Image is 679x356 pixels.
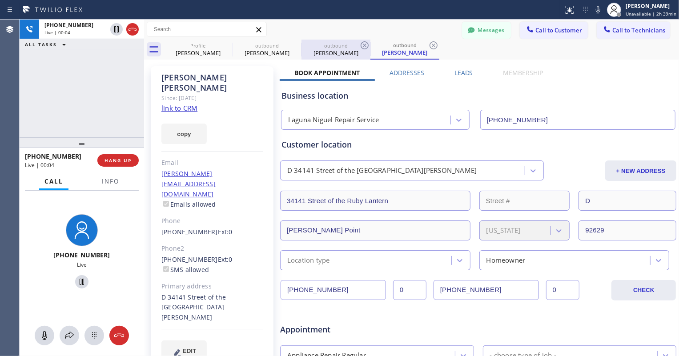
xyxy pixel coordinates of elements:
[39,173,68,190] button: Call
[77,261,87,268] span: Live
[546,280,579,300] input: Ext. 2
[233,42,301,49] div: outbound
[287,166,477,176] div: D 34141 Street of the [GEOGRAPHIC_DATA][PERSON_NAME]
[165,40,232,60] div: Gwen Sacco
[486,255,526,265] div: Homeowner
[97,154,139,167] button: HANG UP
[579,191,676,211] input: Apt. #
[183,348,196,354] span: EDIT
[165,42,232,49] div: Profile
[84,326,104,345] button: Open dialpad
[218,228,233,236] span: Ext: 0
[161,216,263,226] div: Phone
[579,220,676,240] input: ZIP
[218,255,233,264] span: Ext: 0
[44,29,70,36] span: Live | 00:04
[25,161,54,169] span: Live | 00:04
[462,22,511,39] button: Messages
[626,2,676,10] div: [PERSON_NAME]
[165,49,232,57] div: [PERSON_NAME]
[302,49,370,57] div: [PERSON_NAME]
[233,49,301,57] div: [PERSON_NAME]
[126,23,139,36] button: Hang up
[288,115,379,125] div: Laguna Niguel Repair Service
[302,42,370,49] div: outbound
[371,42,438,48] div: outbound
[161,281,263,292] div: Primary address
[60,326,79,345] button: Open directory
[479,191,570,211] input: Street #
[163,201,169,207] input: Emails allowed
[161,72,263,93] div: [PERSON_NAME] [PERSON_NAME]
[54,251,110,259] span: [PHONE_NUMBER]
[295,68,360,77] label: Book Appointment
[592,4,604,16] button: Mute
[597,22,670,39] button: Call to Technicians
[503,68,543,77] label: Membership
[147,22,266,36] input: Search
[371,48,438,56] div: [PERSON_NAME]
[35,326,54,345] button: Mute
[535,26,582,34] span: Call to Customer
[161,244,263,254] div: Phone2
[302,40,370,60] div: Natalia Treichler
[480,110,676,130] input: Phone Number
[280,324,411,336] span: Appointment
[287,255,330,265] div: Location type
[434,280,539,300] input: Phone Number 2
[75,275,88,288] button: Hold Customer
[611,280,676,300] button: CHECK
[20,39,75,50] button: ALL TASKS
[520,22,588,39] button: Call to Customer
[25,152,81,160] span: [PHONE_NUMBER]
[163,266,169,272] input: SMS allowed
[390,68,425,77] label: Addresses
[281,280,386,300] input: Phone Number
[233,40,301,60] div: Mary Jo Lamb
[25,41,57,48] span: ALL TASKS
[104,157,132,164] span: HANG UP
[280,191,470,211] input: Address
[393,280,426,300] input: Ext.
[161,124,207,144] button: copy
[280,220,470,240] input: City
[161,265,209,274] label: SMS allowed
[161,292,263,323] div: D 34141 Street of the [GEOGRAPHIC_DATA][PERSON_NAME]
[371,40,438,59] div: Natalia Treichler
[612,26,665,34] span: Call to Technicians
[161,255,218,264] a: [PHONE_NUMBER]
[281,90,675,102] div: Business location
[44,177,63,185] span: Call
[109,326,129,345] button: Hang up
[161,104,197,112] a: link to CRM
[161,158,263,168] div: Email
[161,200,216,208] label: Emails allowed
[161,169,216,198] a: [PERSON_NAME][EMAIL_ADDRESS][DOMAIN_NAME]
[281,139,675,151] div: Customer location
[605,160,676,181] button: + NEW ADDRESS
[161,228,218,236] a: [PHONE_NUMBER]
[44,21,93,29] span: [PHONE_NUMBER]
[626,11,676,17] span: Unavailable | 2h 39min
[161,93,263,103] div: Since: [DATE]
[454,68,473,77] label: Leads
[110,23,123,36] button: Hold Customer
[96,173,125,190] button: Info
[102,177,119,185] span: Info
